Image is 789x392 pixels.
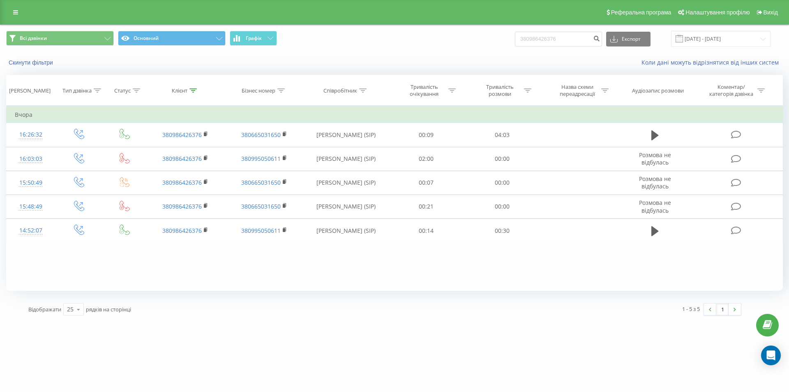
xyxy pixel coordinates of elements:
[323,87,357,94] div: Співробітник
[15,199,47,215] div: 15:48:49
[241,202,281,210] a: 380665031650
[162,227,202,234] a: 380986426376
[641,58,783,66] a: Коли дані можуть відрізнятися вiд інших систем
[303,219,388,243] td: [PERSON_NAME] (SIP)
[685,9,750,16] span: Налаштування профілю
[162,179,202,186] a: 380986426376
[241,179,281,186] a: 380665031650
[62,87,92,94] div: Тип дзвінка
[15,223,47,239] div: 14:52:07
[162,131,202,139] a: 380986426376
[230,31,277,46] button: Графік
[86,306,131,313] span: рядків на сторінці
[162,202,202,210] a: 380986426376
[15,175,47,191] div: 15:50:49
[246,35,262,41] span: Графік
[241,227,281,234] a: 380995050611
[464,195,540,218] td: 00:00
[6,31,114,46] button: Всі дзвінки
[478,84,522,97] div: Тривалість розмови
[555,84,599,97] div: Назва схеми переадресації
[6,59,57,66] button: Скинути фільтри
[402,84,446,97] div: Тривалість очікування
[682,305,700,313] div: 1 - 5 з 5
[118,31,226,46] button: Основний
[632,87,684,94] div: Аудіозапис розмови
[242,87,275,94] div: Бізнес номер
[15,127,47,143] div: 16:26:32
[303,171,388,195] td: [PERSON_NAME] (SIP)
[388,147,464,171] td: 02:00
[9,87,51,94] div: [PERSON_NAME]
[388,219,464,243] td: 00:14
[114,87,131,94] div: Статус
[7,107,783,123] td: Вчора
[388,171,464,195] td: 00:07
[464,171,540,195] td: 00:00
[172,87,187,94] div: Клієнт
[464,147,540,171] td: 00:00
[764,9,778,16] span: Вихід
[606,32,651,46] button: Експорт
[611,9,671,16] span: Реферальна програма
[20,35,47,42] span: Всі дзвінки
[716,304,729,315] a: 1
[515,32,602,46] input: Пошук за номером
[162,155,202,162] a: 380986426376
[639,151,671,166] span: Розмова не відбулась
[388,123,464,147] td: 00:09
[303,123,388,147] td: [PERSON_NAME] (SIP)
[761,346,781,365] div: Open Intercom Messenger
[241,155,281,162] a: 380995050611
[464,123,540,147] td: 04:03
[464,219,540,243] td: 00:30
[15,151,47,167] div: 16:03:03
[707,84,755,97] div: Коментар/категорія дзвінка
[639,175,671,190] span: Розмова не відбулась
[241,131,281,139] a: 380665031650
[303,195,388,218] td: [PERSON_NAME] (SIP)
[303,147,388,171] td: [PERSON_NAME] (SIP)
[388,195,464,218] td: 00:21
[28,306,61,313] span: Відображати
[67,305,74,313] div: 25
[639,199,671,214] span: Розмова не відбулась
